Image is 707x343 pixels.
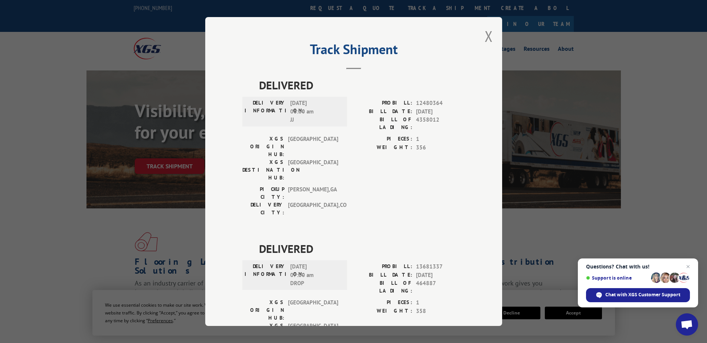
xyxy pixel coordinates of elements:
span: [GEOGRAPHIC_DATA] [288,299,338,322]
label: PROBILL: [354,99,412,108]
label: DELIVERY CITY: [242,201,284,217]
span: [DATE] [416,108,465,116]
label: WEIGHT: [354,144,412,152]
span: 12480364 [416,99,465,108]
button: Close modal [485,26,493,46]
span: Support is online [586,275,648,281]
label: DELIVERY INFORMATION: [245,99,287,124]
label: BILL OF LADING: [354,279,412,295]
span: [GEOGRAPHIC_DATA] [288,135,338,158]
div: Chat with XGS Customer Support [586,288,690,302]
span: DELIVERED [259,240,465,257]
label: BILL OF LADING: [354,116,412,131]
label: BILL DATE: [354,108,412,116]
span: 358 [416,307,465,316]
label: WEIGHT: [354,307,412,316]
span: 1 [416,135,465,144]
label: XGS ORIGIN HUB: [242,299,284,322]
span: Questions? Chat with us! [586,264,690,270]
label: PICKUP CITY: [242,185,284,201]
span: Close chat [684,262,693,271]
label: XGS ORIGIN HUB: [242,135,284,158]
label: PROBILL: [354,263,412,271]
span: [DATE] [416,271,465,280]
span: [GEOGRAPHIC_DATA] , CO [288,201,338,217]
span: 4358012 [416,116,465,131]
span: 356 [416,144,465,152]
span: [GEOGRAPHIC_DATA] [288,158,338,182]
span: [DATE] 06:00 am JJ [290,99,340,124]
span: 1 [416,299,465,307]
label: DELIVERY INFORMATION: [245,263,287,288]
span: DELIVERED [259,77,465,93]
span: [PERSON_NAME] , GA [288,185,338,201]
label: PIECES: [354,299,412,307]
div: Open chat [676,313,698,336]
label: BILL DATE: [354,271,412,280]
h2: Track Shipment [242,44,465,58]
span: 464887 [416,279,465,295]
span: [DATE] 07:00 am DROP [290,263,340,288]
span: 13681337 [416,263,465,271]
label: XGS DESTINATION HUB: [242,158,284,182]
label: PIECES: [354,135,412,144]
span: Chat with XGS Customer Support [605,291,680,298]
